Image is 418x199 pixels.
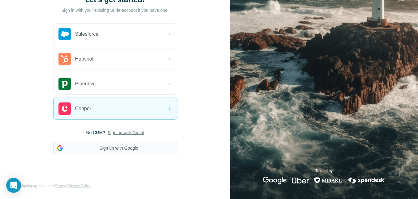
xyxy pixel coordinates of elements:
img: uber's logo [292,177,309,184]
span: Hubspot [75,55,94,63]
span: No CRM? [86,129,105,136]
span: Pipedrive [75,80,96,88]
p: Trusted by [315,168,333,174]
p: Sign in with your existing Surfe account if you have one. [61,7,169,13]
div: Open Intercom Messenger [6,178,21,193]
span: Salesforce [75,30,99,38]
img: copper's logo [58,102,71,115]
button: Sign up with Google [53,142,177,154]
img: pipedrive's logo [58,78,71,90]
img: salesforce's logo [58,28,71,40]
img: spendesk's logo [347,177,386,184]
button: Sign up with Gmail [108,129,144,136]
a: Terms [55,184,65,188]
span: Copper [75,105,91,112]
img: mirakl's logo [314,177,342,184]
a: Privacy Policy [67,184,91,188]
img: google's logo [263,177,287,184]
img: hubspot's logo [58,53,71,65]
span: By signing up, I agree to & [15,183,91,189]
